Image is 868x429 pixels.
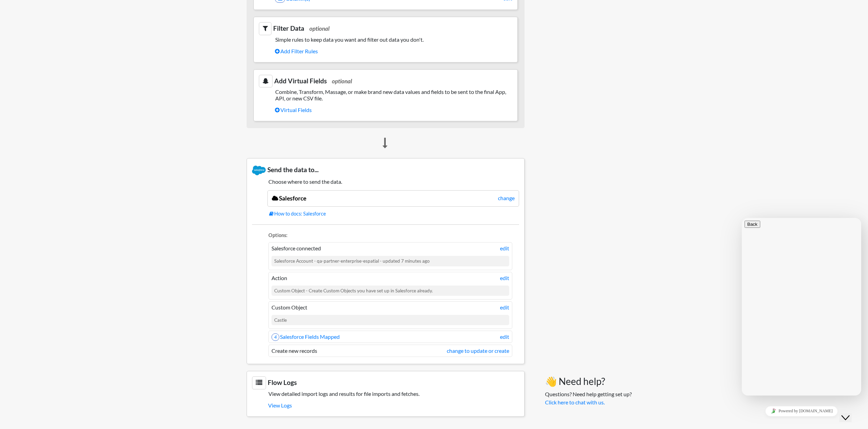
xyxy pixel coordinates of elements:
[268,232,512,241] li: Options:
[259,22,512,35] h3: Filter Data
[252,164,266,177] img: Salesforce
[275,104,512,116] a: Virtual Fields
[545,390,632,406] p: Questions? Need help getting set up?
[252,376,519,389] h3: Flow Logs
[259,75,512,87] h3: Add Virtual Fields
[447,347,509,355] a: change to update or create
[268,400,519,411] a: View Logs
[268,272,512,300] li: Action
[259,88,512,101] h5: Combine, Transform, Massage, or make brand new data values and fields to be sent to the final App...
[271,256,509,266] div: Salesforce Account - qa-partner-enterprise-espatial - updated 7 minutes ago
[271,286,509,296] div: Custom Object - Create Custom Objects you have set up in Salesforce already.
[271,333,279,341] span: 4
[742,403,861,419] iframe: chat widget
[252,164,519,177] h3: Send the data to...
[268,345,512,357] li: Create new records
[500,274,509,282] a: edit
[498,194,515,202] a: change
[268,242,512,270] li: Salesforce connected
[500,303,509,312] a: edit
[269,210,519,218] a: How to docs: Salesforce
[272,195,306,202] a: Salesforce
[271,315,509,325] div: Castle
[500,333,509,341] a: edit
[309,25,329,32] span: optional
[268,301,512,329] li: Custom Object
[545,399,605,405] a: Click here to chat with us.
[271,333,340,340] a: 4Salesforce Fields Mapped
[332,78,352,85] span: optional
[259,36,512,43] h5: Simple rules to keep data you want and filter out data you don't.
[252,178,519,185] h5: Choose where to send the data.
[500,244,509,252] a: edit
[839,402,861,422] iframe: chat widget
[275,45,512,57] a: Add Filter Rules
[742,218,861,396] iframe: chat widget
[545,376,632,387] h3: 👋 Need help?
[252,390,519,397] h5: View detailed import logs and results for file imports and fetches.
